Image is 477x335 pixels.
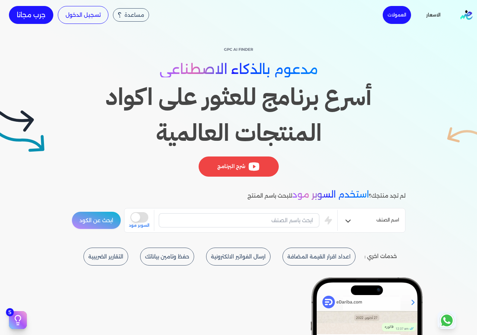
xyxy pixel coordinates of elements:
[113,8,149,22] div: مساعدة
[460,10,473,19] img: logo
[124,12,144,18] span: مساعدة
[416,10,451,20] a: الاسعار
[292,189,369,200] span: استخدم السوبر مود
[383,6,411,24] a: العمولات
[140,248,194,266] button: حفظ وتامين بياناتك
[9,6,53,24] a: جرب مجانا
[159,61,318,77] span: مدعوم بالذكاء الاصطناعي
[247,190,405,201] p: لم تجد منتجك؟ للبحث باسم المنتج
[129,223,149,229] span: السوبر مود
[72,79,405,151] h1: أسرع برنامج للعثور على اكواد المنتجات العالمية
[282,248,356,266] button: اعداد اقرار القيمة المضافة
[206,248,271,266] button: ارسال الفواتير الالكترونية
[72,45,405,55] p: GPC AI Finder
[338,214,405,229] button: اسم الصنف
[364,252,397,261] p: خدمات اخري :
[198,156,278,177] div: شرح البرنامج
[376,217,399,226] span: اسم الصنف
[159,213,319,227] input: ابحث باسم الصنف
[58,6,108,24] a: تسجيل الدخول
[83,248,128,266] button: التقارير الضريبية
[9,311,27,329] button: 5
[72,211,121,229] button: ابحث عن الكود
[6,308,14,316] span: 5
